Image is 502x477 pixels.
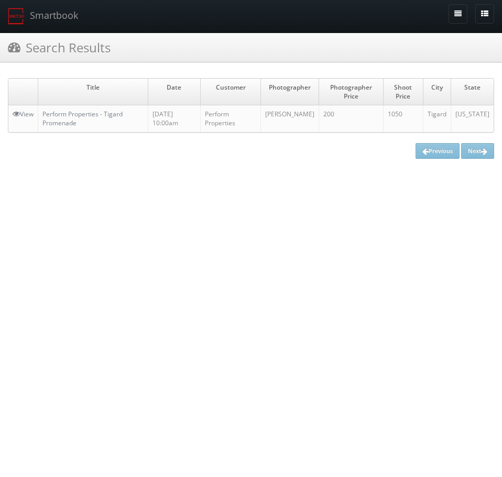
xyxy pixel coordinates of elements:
td: [DATE] 10:00am [148,105,200,132]
td: 200 [319,105,383,132]
td: Date [148,79,200,105]
a: View [13,110,34,118]
td: State [451,79,494,105]
td: 1050 [383,105,423,132]
td: Shoot Price [383,79,423,105]
td: City [423,79,451,105]
a: Perform Properties - Tigard Promenade [42,110,123,127]
h3: Search Results [8,38,111,57]
td: Perform Properties [201,105,261,132]
td: [US_STATE] [451,105,494,132]
td: Photographer [261,79,319,105]
td: Tigard [423,105,451,132]
td: [PERSON_NAME] [261,105,319,132]
td: Customer [201,79,261,105]
td: Title [38,79,148,105]
img: smartbook-logo.png [8,8,25,25]
td: Photographer Price [319,79,383,105]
